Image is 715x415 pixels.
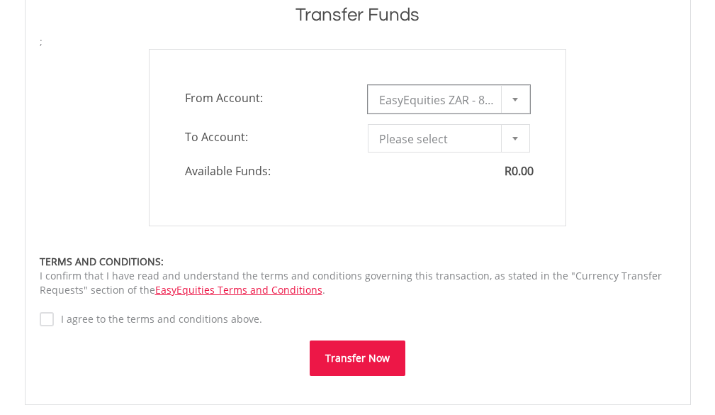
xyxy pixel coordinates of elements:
label: I agree to the terms and conditions above. [54,312,262,326]
span: R0.00 [505,163,534,179]
div: TERMS AND CONDITIONS: [40,255,676,269]
span: From Account: [174,85,357,111]
span: EasyEquities ZAR - 8469015 [379,86,497,114]
form: ; [40,35,676,376]
a: EasyEquities Terms and Conditions [155,283,322,297]
button: Transfer Now [310,341,405,376]
span: Available Funds: [174,163,357,179]
h1: Transfer Funds [40,2,676,28]
span: To Account: [174,124,357,150]
div: I confirm that I have read and understand the terms and conditions governing this transaction, as... [40,255,676,297]
span: Please select [379,125,497,153]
